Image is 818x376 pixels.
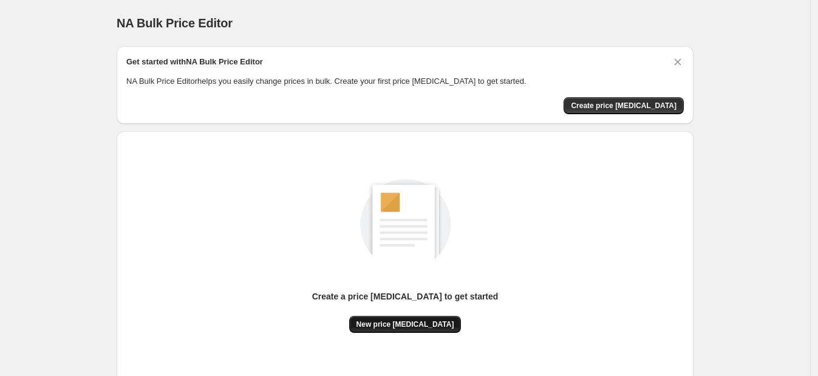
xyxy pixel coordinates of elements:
[312,290,499,303] p: Create a price [MEDICAL_DATA] to get started
[126,75,684,87] p: NA Bulk Price Editor helps you easily change prices in bulk. Create your first price [MEDICAL_DAT...
[571,101,677,111] span: Create price [MEDICAL_DATA]
[126,56,263,68] h2: Get started with NA Bulk Price Editor
[356,320,454,329] span: New price [MEDICAL_DATA]
[672,56,684,68] button: Dismiss card
[117,16,233,30] span: NA Bulk Price Editor
[564,97,684,114] button: Create price change job
[349,316,462,333] button: New price [MEDICAL_DATA]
